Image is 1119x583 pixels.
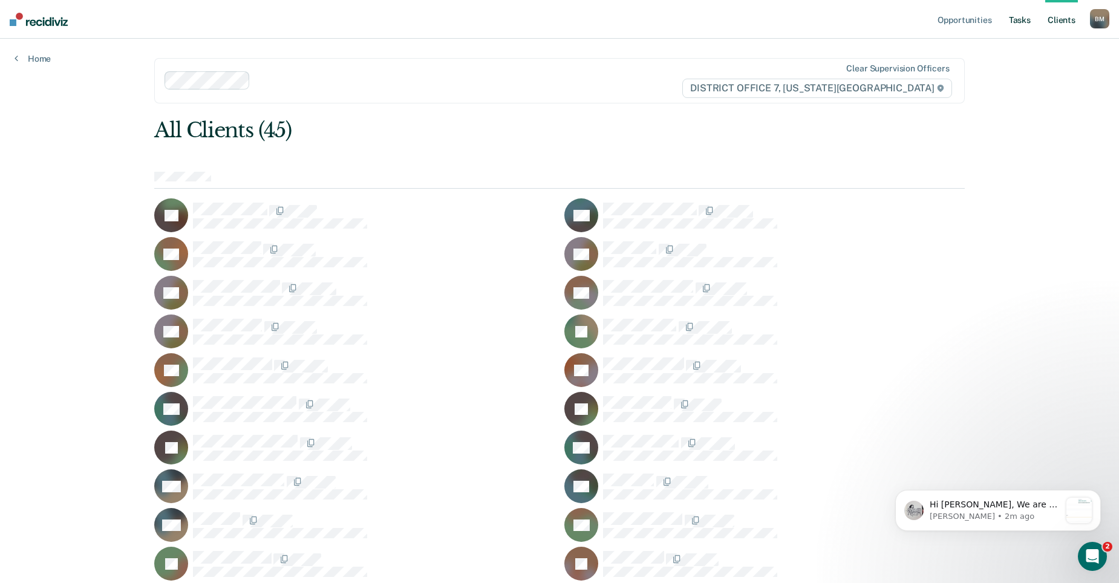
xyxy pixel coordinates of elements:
a: Home [15,53,51,64]
iframe: Intercom notifications message [877,466,1119,550]
div: B M [1090,9,1109,28]
div: Clear supervision officers [846,64,949,74]
span: 2 [1103,542,1112,552]
span: DISTRICT OFFICE 7, [US_STATE][GEOGRAPHIC_DATA] [682,79,951,98]
iframe: Intercom live chat [1078,542,1107,571]
div: All Clients (45) [154,118,803,143]
img: Recidiviz [10,13,68,26]
button: BM [1090,9,1109,28]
